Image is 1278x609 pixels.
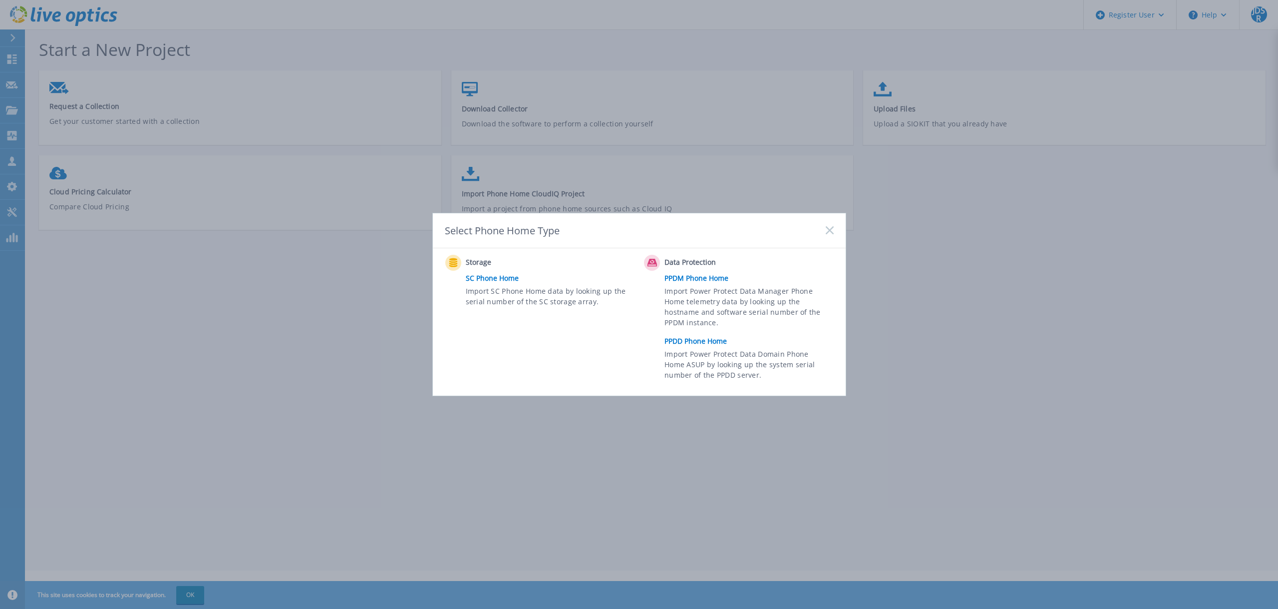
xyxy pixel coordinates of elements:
[445,224,561,237] div: Select Phone Home Type
[664,271,838,286] a: PPDM Phone Home
[664,349,831,383] span: Import Power Protect Data Domain Phone Home ASUP by looking up the system serial number of the PP...
[664,286,831,332] span: Import Power Protect Data Manager Phone Home telemetry data by looking up the hostname and softwa...
[466,286,632,309] span: Import SC Phone Home data by looking up the serial number of the SC storage array.
[466,257,565,269] span: Storage
[664,257,764,269] span: Data Protection
[466,271,639,286] a: SC Phone Home
[664,334,838,349] a: PPDD Phone Home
